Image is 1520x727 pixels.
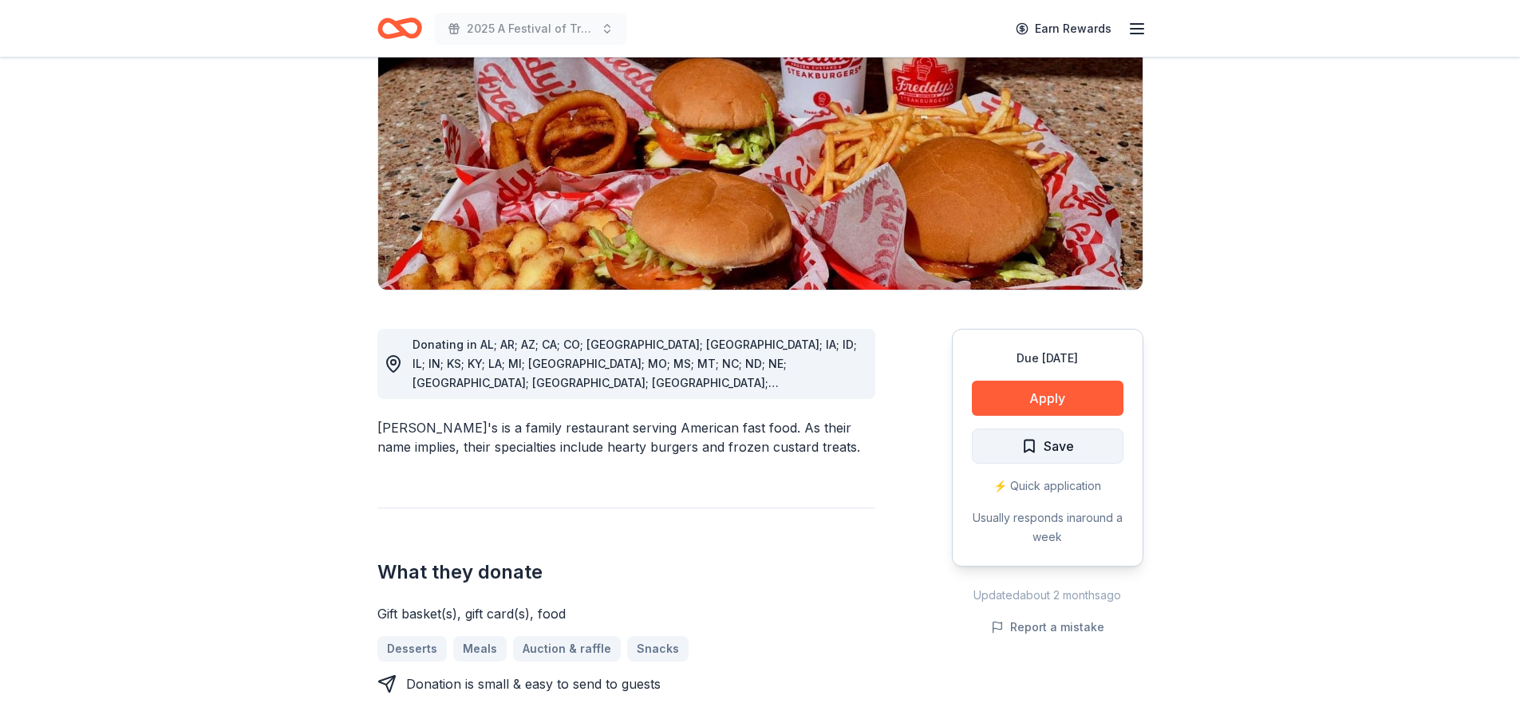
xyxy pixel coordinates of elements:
[991,618,1104,637] button: Report a mistake
[972,381,1123,416] button: Apply
[952,586,1143,605] div: Updated about 2 months ago
[413,338,857,428] span: Donating in AL; AR; AZ; CA; CO; [GEOGRAPHIC_DATA]; [GEOGRAPHIC_DATA]; IA; ID; IL; IN; KS; KY; LA;...
[972,508,1123,547] div: Usually responds in around a week
[453,636,507,662] a: Meals
[377,604,875,623] div: Gift basket(s), gift card(s), food
[435,13,626,45] button: 2025 A Festival of Trees Event
[1006,14,1121,43] a: Earn Rewards
[406,674,661,693] div: Donation is small & easy to send to guests
[972,349,1123,368] div: Due [DATE]
[627,636,689,662] a: Snacks
[513,636,621,662] a: Auction & raffle
[972,429,1123,464] button: Save
[972,476,1123,496] div: ⚡️ Quick application
[377,636,447,662] a: Desserts
[1044,436,1074,456] span: Save
[377,418,875,456] div: [PERSON_NAME]'s is a family restaurant serving American fast food. As their name implies, their s...
[377,10,422,47] a: Home
[377,559,875,585] h2: What they donate
[467,19,594,38] span: 2025 A Festival of Trees Event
